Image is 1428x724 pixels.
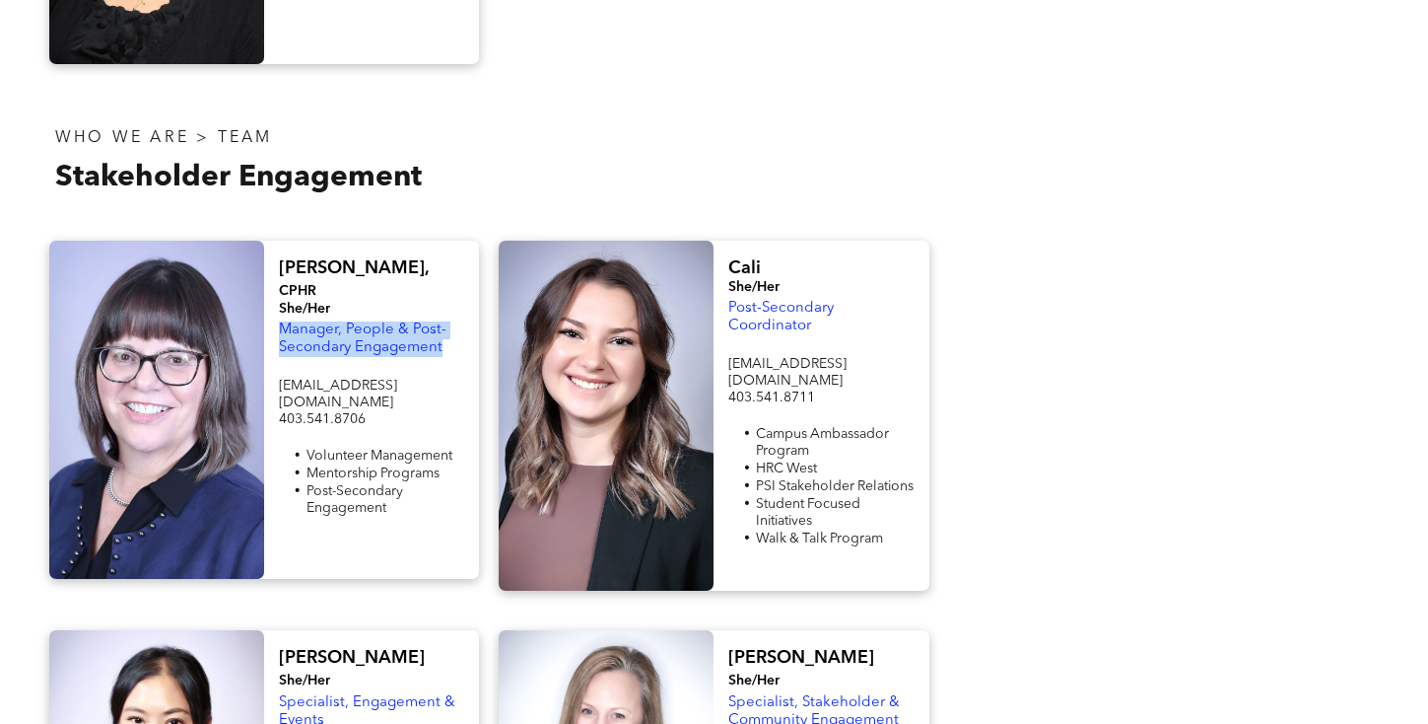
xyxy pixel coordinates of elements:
[756,427,889,458] span: Campus Ambassador Program
[279,649,425,667] span: [PERSON_NAME]
[279,302,330,316] span: She/Her
[728,391,815,404] span: 403.541.8711
[279,284,316,298] span: CPHR
[279,674,330,688] span: She/Her
[279,259,429,277] span: [PERSON_NAME],
[55,163,422,192] span: Stakeholder Engagement
[728,301,834,333] span: Post-Secondary Coordinator
[306,467,440,480] span: Mentorship Programs
[728,649,874,667] span: [PERSON_NAME]
[279,412,366,426] span: 403.541.8706
[728,357,847,388] span: [EMAIL_ADDRESS][DOMAIN_NAME]
[728,259,761,277] span: Cali
[728,674,780,688] span: She/Her
[306,484,403,515] span: Post-Secondary Engagement
[279,379,397,409] span: [EMAIL_ADDRESS][DOMAIN_NAME]
[756,532,883,545] span: Walk & Talk Program
[279,323,446,355] span: Manager, People & Post-Secondary Engagement
[756,462,817,475] span: HRC West
[55,130,272,146] span: WHO WE ARE > TEAM
[756,479,914,493] span: PSI Stakeholder Relations
[728,280,780,294] span: She/Her
[306,449,452,463] span: Volunteer Management
[756,497,860,528] span: Student Focused Initiatives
